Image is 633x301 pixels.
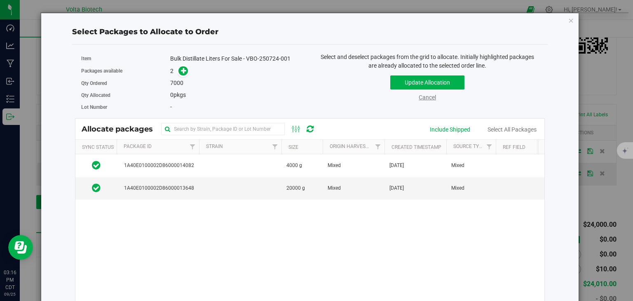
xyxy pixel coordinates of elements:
[81,92,170,99] label: Qty Allocated
[82,144,114,150] a: Sync Status
[121,162,194,169] span: 1A40E0100002D86000014082
[170,68,173,74] span: 2
[81,67,170,75] label: Packages available
[389,162,404,169] span: [DATE]
[72,26,548,38] div: Select Packages to Allocate to Order
[81,55,170,62] label: Item
[121,184,194,192] span: 1A40E0100002D86000013648
[390,75,464,89] button: Update Allocation
[92,160,101,171] span: In Sync
[321,54,534,69] span: Select and deselect packages from the grid to allocate. Initially highlighted packages are alread...
[82,125,161,134] span: Allocate packages
[81,103,170,111] label: Lot Number
[170,103,172,110] span: -
[170,92,186,98] span: pkgs
[286,184,305,192] span: 20000 g
[453,143,485,149] a: Source Type
[170,92,173,98] span: 0
[328,162,341,169] span: Mixed
[81,80,170,87] label: Qty Ordered
[430,125,470,134] div: Include Shipped
[170,54,304,63] div: Bulk Distillate Liters For Sale - VBO-250724-001
[482,140,496,154] a: Filter
[488,126,537,133] a: Select All Packages
[268,140,281,154] a: Filter
[419,94,436,101] a: Cancel
[124,143,152,149] a: Package Id
[170,80,183,86] span: 7000
[392,144,441,150] a: Created Timestamp
[206,143,223,149] a: Strain
[328,184,341,192] span: Mixed
[161,123,285,135] input: Search by Strain, Package ID or Lot Number
[451,162,464,169] span: Mixed
[288,144,298,150] a: Size
[286,162,302,169] span: 4000 g
[389,184,404,192] span: [DATE]
[8,235,33,260] iframe: Resource center
[330,143,371,149] a: Origin Harvests
[503,144,525,150] a: Ref Field
[185,140,199,154] a: Filter
[92,182,101,194] span: In Sync
[371,140,384,154] a: Filter
[451,184,464,192] span: Mixed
